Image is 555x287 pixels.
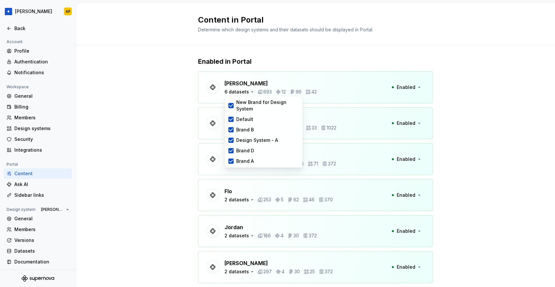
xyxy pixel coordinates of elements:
[4,112,72,123] a: Members
[236,127,254,133] div: Brand B
[4,145,72,155] a: Integrations
[4,206,38,213] div: Design system
[4,224,72,235] a: Members
[4,168,72,179] a: Content
[4,179,72,190] a: Ask AI
[14,69,69,76] div: Notifications
[224,79,317,87] p: [PERSON_NAME]
[281,232,284,239] p: 4
[14,248,69,254] div: Datasets
[4,67,72,78] a: Notifications
[1,4,74,19] button: [PERSON_NAME]AP
[397,192,415,198] span: Enabled
[309,232,317,239] p: 372
[14,170,69,177] div: Content
[15,8,52,15] div: [PERSON_NAME]
[224,268,249,275] div: 2 datasets
[282,89,286,95] p: 12
[14,104,69,110] div: Billing
[397,264,415,270] span: Enabled
[22,275,54,282] svg: Supernova Logo
[224,196,249,203] div: 2 datasets
[387,189,425,201] button: Enabled
[224,89,249,95] div: 6 datasets
[397,120,415,127] span: Enabled
[236,137,278,143] div: Design System - A
[4,57,72,67] a: Authentication
[14,25,69,32] div: Back
[14,48,69,54] div: Profile
[4,160,21,168] div: Portal
[328,160,336,167] p: 372
[66,9,70,14] div: AP
[387,153,425,165] button: Enabled
[324,196,333,203] p: 370
[4,38,25,46] div: Account
[14,93,69,99] div: General
[397,156,415,162] span: Enabled
[224,223,317,231] p: Jordan
[14,215,69,222] div: General
[310,268,315,275] p: 25
[14,192,69,198] div: Sidebar links
[4,235,72,245] a: Versions
[4,246,72,256] a: Datasets
[14,114,69,121] div: Members
[309,196,315,203] p: 46
[327,125,336,131] p: 1022
[311,89,317,95] p: 42
[14,125,69,132] div: Design systems
[14,226,69,233] div: Members
[236,147,254,154] div: Brand D
[293,196,299,203] p: 62
[4,257,72,267] a: Documentation
[198,27,373,32] span: Determine which design systems and their datasets should be displayed in Portal.
[4,102,72,112] a: Billing
[4,83,31,91] div: Workspace
[263,196,271,203] p: 253
[14,181,69,188] div: Ask AI
[14,59,69,65] div: Authentication
[4,134,72,144] a: Security
[224,259,333,267] p: [PERSON_NAME]
[397,228,415,234] span: Enabled
[4,213,72,224] a: General
[41,207,64,212] span: [PERSON_NAME]
[5,8,12,15] img: 049812b6-2877-400d-9dc9-987621144c16.png
[397,84,415,91] span: Enabled
[4,46,72,56] a: Profile
[198,57,433,66] p: Enabled in Portal
[14,147,69,153] div: Integrations
[387,117,425,129] button: Enabled
[387,225,425,237] button: Enabled
[263,89,272,95] p: 693
[224,187,333,195] p: Flo
[263,268,272,275] p: 297
[281,196,284,203] p: 5
[14,136,69,143] div: Security
[4,123,72,134] a: Design systems
[325,268,333,275] p: 372
[224,232,249,239] div: 2 datasets
[296,89,301,95] p: 96
[293,232,299,239] p: 30
[236,158,254,164] div: Brand A
[14,237,69,244] div: Versions
[387,261,425,273] button: Enabled
[312,125,317,131] p: 33
[314,160,318,167] p: 71
[236,116,253,123] div: Default
[282,268,285,275] p: 4
[4,23,72,34] a: Back
[236,99,299,112] div: New Brand for Design System
[14,259,69,265] div: Documentation
[294,268,300,275] p: 30
[198,15,425,25] h2: Content in Portal
[4,91,72,101] a: General
[387,81,425,93] button: Enabled
[263,232,271,239] p: 186
[4,190,72,200] a: Sidebar links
